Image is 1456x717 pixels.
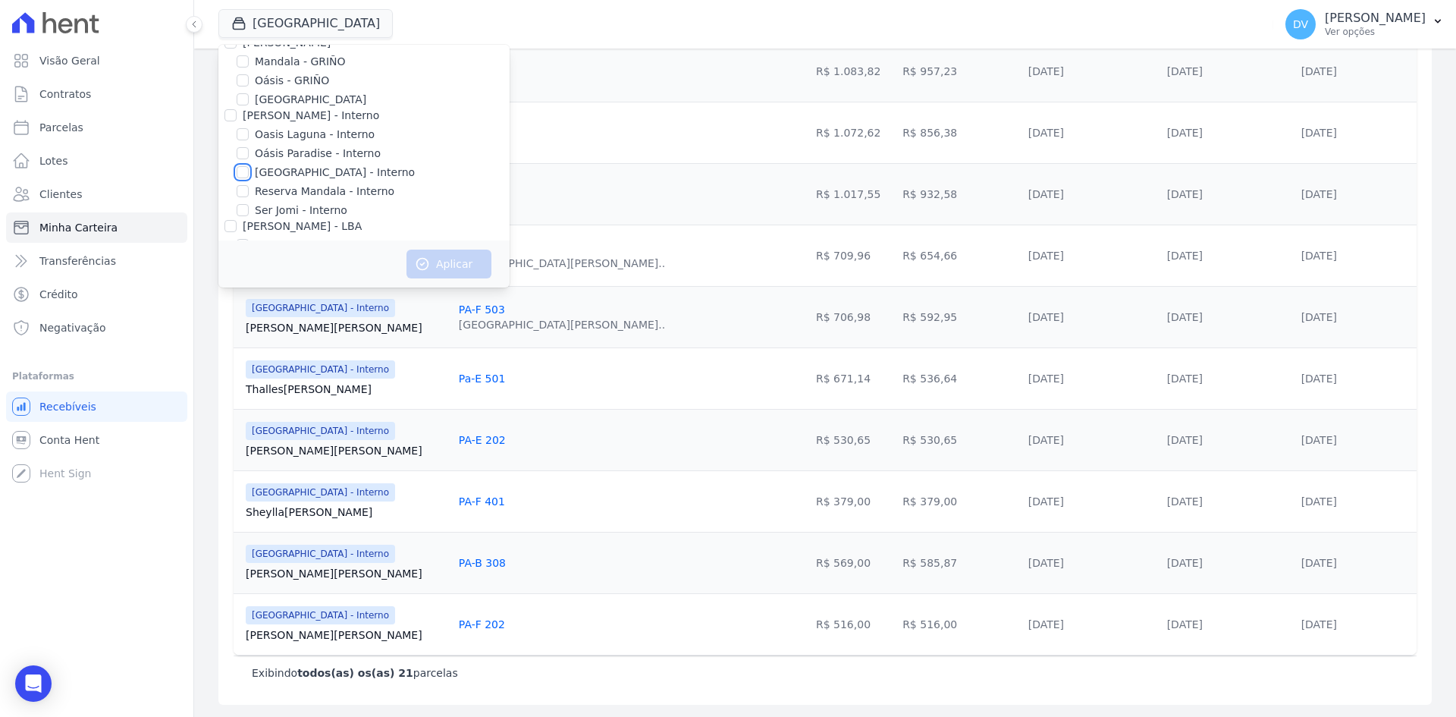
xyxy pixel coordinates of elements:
[1167,434,1203,446] a: [DATE]
[896,286,1022,347] td: R$ 592,95
[255,127,375,143] label: Oasis Laguna - Interno
[39,86,91,102] span: Contratos
[1028,373,1064,385] a: [DATE]
[810,225,896,286] td: R$ 709,96
[1325,26,1426,38] p: Ver opções
[810,593,896,655] td: R$ 516,00
[459,373,505,385] a: Pa-E 501
[12,367,181,385] div: Plataformas
[896,532,1022,593] td: R$ 585,87
[255,237,357,253] label: Oasis Laguna - LBA
[255,146,381,162] label: Oásis Paradise - Interno
[896,225,1022,286] td: R$ 654,66
[255,54,346,70] label: Mandala - GRIÑO
[1028,250,1064,262] a: [DATE]
[1028,311,1064,323] a: [DATE]
[246,360,395,379] span: [GEOGRAPHIC_DATA] - Interno
[39,399,96,414] span: Recebíveis
[218,9,393,38] button: [GEOGRAPHIC_DATA]
[810,286,896,347] td: R$ 706,98
[1028,127,1064,139] a: [DATE]
[1301,250,1337,262] a: [DATE]
[246,299,395,317] span: [GEOGRAPHIC_DATA] - Interno
[810,470,896,532] td: R$ 379,00
[255,73,329,89] label: Oásis - GRIÑO
[1301,434,1337,446] a: [DATE]
[255,92,366,108] label: [GEOGRAPHIC_DATA]
[406,250,491,278] button: Aplicar
[896,40,1022,102] td: R$ 957,23
[39,287,78,302] span: Crédito
[1273,3,1456,46] button: DV [PERSON_NAME] Ver opções
[1167,127,1203,139] a: [DATE]
[6,179,187,209] a: Clientes
[1167,618,1203,631] a: [DATE]
[459,495,505,508] a: PA-F 401
[252,665,458,681] p: Exibindo parcelas
[39,120,83,135] span: Parcelas
[1167,250,1203,262] a: [DATE]
[1028,495,1064,508] a: [DATE]
[246,443,447,458] a: [PERSON_NAME][PERSON_NAME]
[1167,495,1203,508] a: [DATE]
[810,347,896,409] td: R$ 671,14
[1301,188,1337,200] a: [DATE]
[6,79,187,109] a: Contratos
[246,382,447,397] a: Thalles[PERSON_NAME]
[1167,373,1203,385] a: [DATE]
[810,163,896,225] td: R$ 1.017,55
[6,246,187,276] a: Transferências
[246,505,447,520] a: Sheylla[PERSON_NAME]
[810,409,896,470] td: R$ 530,65
[1167,65,1203,77] a: [DATE]
[1167,557,1203,569] a: [DATE]
[896,593,1022,655] td: R$ 516,00
[459,303,505,316] a: PA-F 503
[6,146,187,176] a: Lotes
[896,470,1022,532] td: R$ 379,00
[1167,188,1203,200] a: [DATE]
[896,347,1022,409] td: R$ 536,64
[6,112,187,143] a: Parcelas
[1028,65,1064,77] a: [DATE]
[15,665,52,702] div: Open Intercom Messenger
[1301,311,1337,323] a: [DATE]
[243,109,379,121] label: [PERSON_NAME] - Interno
[6,279,187,310] a: Crédito
[243,220,362,232] label: [PERSON_NAME] - LBA
[810,532,896,593] td: R$ 569,00
[246,320,447,335] a: [PERSON_NAME][PERSON_NAME]
[6,46,187,76] a: Visão Geral
[246,566,447,581] a: [PERSON_NAME][PERSON_NAME]
[255,184,394,200] label: Reserva Mandala - Interno
[459,618,505,631] a: PA-F 202
[297,667,413,679] b: todos(as) os(as) 21
[246,422,395,440] span: [GEOGRAPHIC_DATA] - Interno
[459,256,665,271] div: [GEOGRAPHIC_DATA][PERSON_NAME]..
[810,102,896,163] td: R$ 1.072,62
[1293,19,1308,30] span: DV
[1325,11,1426,26] p: [PERSON_NAME]
[896,163,1022,225] td: R$ 932,58
[39,53,100,68] span: Visão Geral
[1028,188,1064,200] a: [DATE]
[1301,495,1337,508] a: [DATE]
[255,203,347,219] label: Ser Jomi - Interno
[6,425,187,455] a: Conta Hent
[459,317,665,332] div: [GEOGRAPHIC_DATA][PERSON_NAME]..
[896,102,1022,163] td: R$ 856,38
[459,434,506,446] a: PA-E 202
[39,253,116,269] span: Transferências
[810,40,896,102] td: R$ 1.083,82
[246,606,395,624] span: [GEOGRAPHIC_DATA] - Interno
[1028,434,1064,446] a: [DATE]
[39,432,99,448] span: Conta Hent
[1028,618,1064,631] a: [DATE]
[1028,557,1064,569] a: [DATE]
[39,153,68,168] span: Lotes
[1301,373,1337,385] a: [DATE]
[1167,311,1203,323] a: [DATE]
[6,313,187,343] a: Negativação
[246,627,447,643] a: [PERSON_NAME][PERSON_NAME]
[255,165,415,181] label: [GEOGRAPHIC_DATA] - Interno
